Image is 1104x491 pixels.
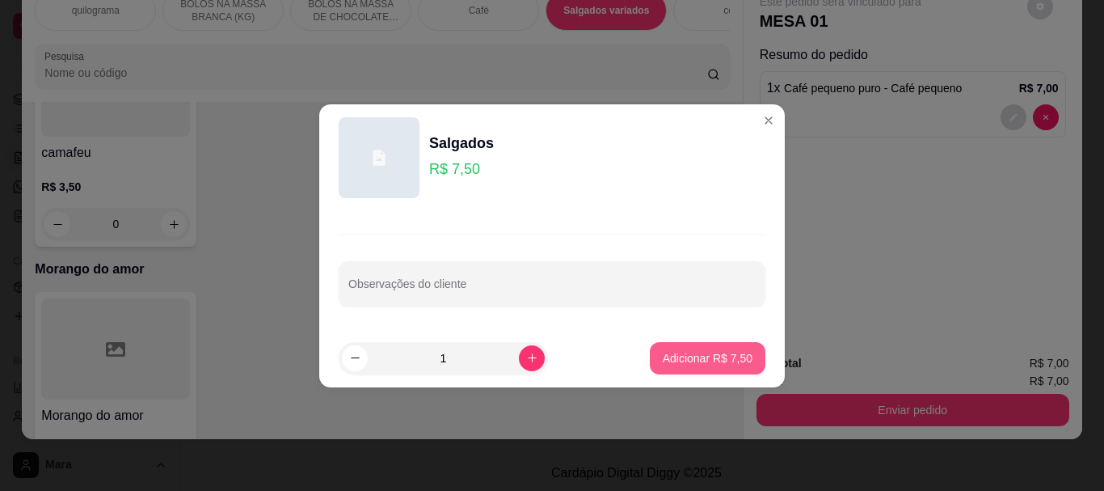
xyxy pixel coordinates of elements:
p: R$ 7,50 [429,158,494,180]
button: decrease-product-quantity [342,345,368,371]
input: Observações do cliente [348,282,756,298]
button: increase-product-quantity [519,345,545,371]
button: Close [756,108,782,133]
button: Adicionar R$ 7,50 [650,342,765,375]
p: Adicionar R$ 7,50 [663,350,752,366]
div: Salgados [429,132,494,154]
